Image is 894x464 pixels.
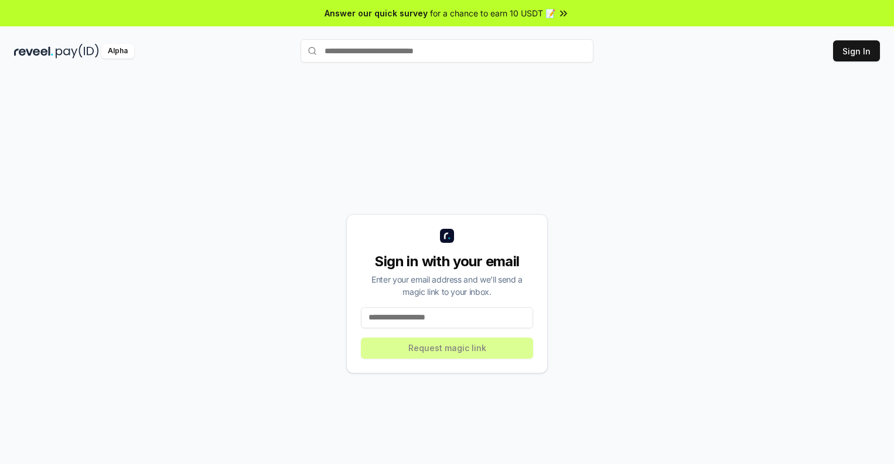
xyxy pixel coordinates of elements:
[56,44,99,59] img: pay_id
[361,273,533,298] div: Enter your email address and we’ll send a magic link to your inbox.
[833,40,880,61] button: Sign In
[440,229,454,243] img: logo_small
[430,7,555,19] span: for a chance to earn 10 USDT 📝
[14,44,53,59] img: reveel_dark
[101,44,134,59] div: Alpha
[325,7,428,19] span: Answer our quick survey
[361,252,533,271] div: Sign in with your email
